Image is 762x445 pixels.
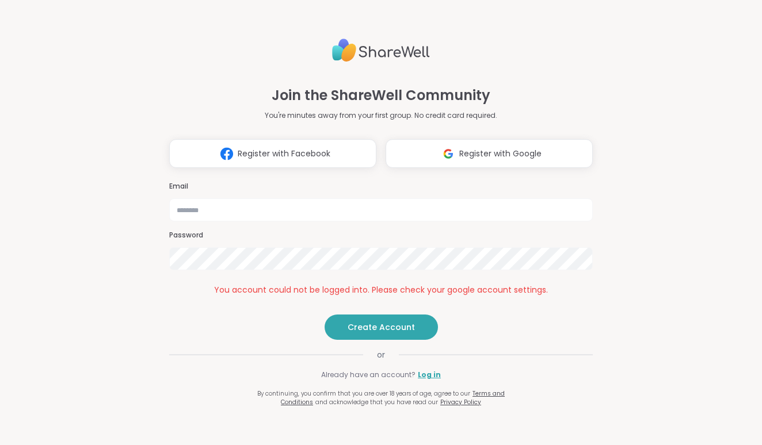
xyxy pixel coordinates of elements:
[386,139,593,168] button: Register with Google
[265,110,497,121] p: You're minutes away from your first group. No credit card required.
[321,370,416,380] span: Already have an account?
[315,398,438,406] span: and acknowledge that you have read our
[169,182,593,191] h3: Email
[272,85,490,106] h1: Join the ShareWell Community
[169,231,593,240] h3: Password
[325,314,438,340] button: Create Account
[169,284,593,296] div: You account could not be logged into. Please check your google account settings.
[332,34,430,67] img: ShareWell Logo
[459,148,542,160] span: Register with Google
[363,349,399,360] span: or
[281,389,505,406] a: Terms and Conditions
[348,321,415,333] span: Create Account
[169,139,376,168] button: Register with Facebook
[437,143,459,164] img: ShareWell Logomark
[238,148,330,160] span: Register with Facebook
[257,389,470,398] span: By continuing, you confirm that you are over 18 years of age, agree to our
[440,398,481,406] a: Privacy Policy
[418,370,441,380] a: Log in
[216,143,238,164] img: ShareWell Logomark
